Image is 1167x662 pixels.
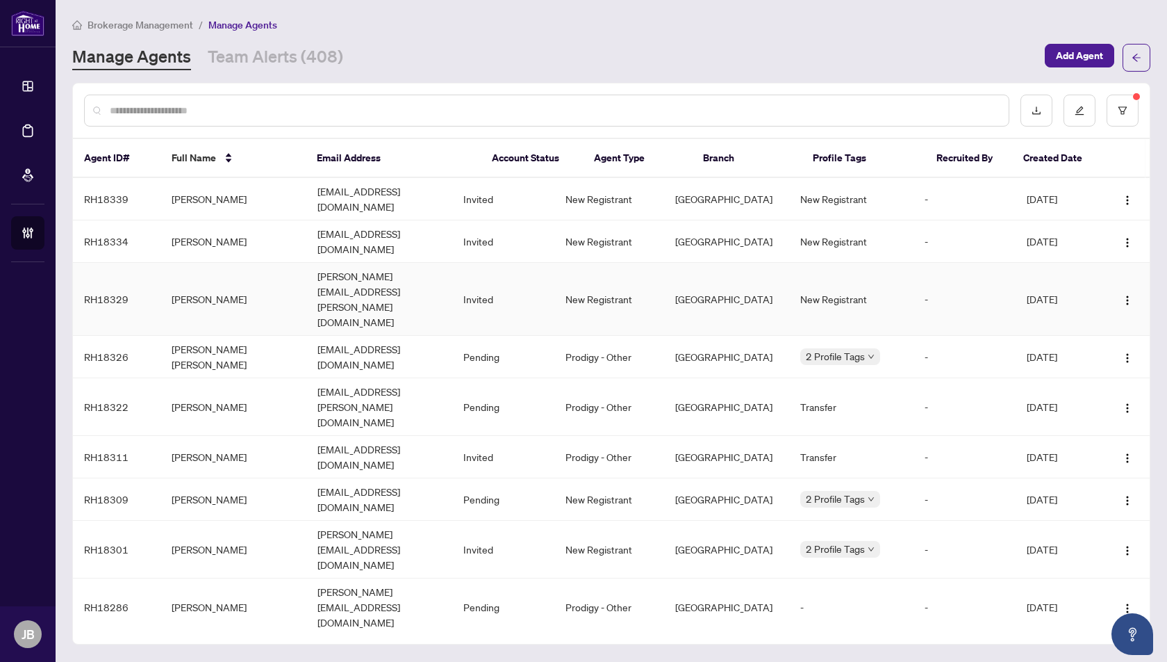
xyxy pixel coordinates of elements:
[306,521,452,579] td: [PERSON_NAME][EMAIL_ADDRESS][DOMAIN_NAME]
[806,541,865,557] span: 2 Profile Tags
[1016,220,1103,263] td: [DATE]
[806,348,865,364] span: 2 Profile Tags
[1122,453,1133,464] img: Logo
[72,20,82,30] span: home
[160,336,306,378] td: [PERSON_NAME] [PERSON_NAME]
[664,579,790,636] td: [GEOGRAPHIC_DATA]
[1122,545,1133,556] img: Logo
[72,45,191,70] a: Manage Agents
[73,436,160,478] td: RH18311
[22,624,35,644] span: JB
[208,19,277,31] span: Manage Agents
[306,220,452,263] td: [EMAIL_ADDRESS][DOMAIN_NAME]
[554,220,664,263] td: New Registrant
[664,336,790,378] td: [GEOGRAPHIC_DATA]
[554,521,664,579] td: New Registrant
[913,521,1016,579] td: -
[1016,478,1103,521] td: [DATE]
[1045,44,1114,67] button: Add Agent
[802,139,925,178] th: Profile Tags
[1016,336,1103,378] td: [DATE]
[199,17,203,33] li: /
[664,378,790,436] td: [GEOGRAPHIC_DATA]
[913,178,1016,220] td: -
[1012,139,1100,178] th: Created Date
[1116,596,1139,618] button: Logo
[1032,106,1041,115] span: download
[73,178,160,220] td: RH18339
[73,220,160,263] td: RH18334
[789,263,913,336] td: New Registrant
[452,220,554,263] td: Invited
[452,436,554,478] td: Invited
[554,263,664,336] td: New Registrant
[806,491,865,507] span: 2 Profile Tags
[664,436,790,478] td: [GEOGRAPHIC_DATA]
[452,263,554,336] td: Invited
[1116,288,1139,310] button: Logo
[554,579,664,636] td: Prodigy - Other
[452,579,554,636] td: Pending
[789,378,913,436] td: Transfer
[306,436,452,478] td: [EMAIL_ADDRESS][DOMAIN_NAME]
[160,579,306,636] td: [PERSON_NAME]
[789,579,913,636] td: -
[1016,436,1103,478] td: [DATE]
[1122,195,1133,206] img: Logo
[664,263,790,336] td: [GEOGRAPHIC_DATA]
[306,478,452,521] td: [EMAIL_ADDRESS][DOMAIN_NAME]
[1116,230,1139,252] button: Logo
[73,579,160,636] td: RH18286
[1122,495,1133,506] img: Logo
[554,336,664,378] td: Prodigy - Other
[913,579,1016,636] td: -
[583,139,692,178] th: Agent Type
[913,478,1016,521] td: -
[1107,95,1139,127] button: filter
[913,436,1016,478] td: -
[1132,53,1141,63] span: arrow-left
[306,336,452,378] td: [EMAIL_ADDRESS][DOMAIN_NAME]
[1016,178,1103,220] td: [DATE]
[452,521,554,579] td: Invited
[554,478,664,521] td: New Registrant
[554,178,664,220] td: New Registrant
[88,19,193,31] span: Brokerage Management
[913,220,1016,263] td: -
[452,336,554,378] td: Pending
[1056,45,1103,67] span: Add Agent
[1075,106,1084,115] span: edit
[73,378,160,436] td: RH18322
[306,579,452,636] td: [PERSON_NAME][EMAIL_ADDRESS][DOMAIN_NAME]
[1016,579,1103,636] td: [DATE]
[1118,106,1127,115] span: filter
[1116,446,1139,468] button: Logo
[1116,396,1139,418] button: Logo
[1111,613,1153,655] button: Open asap
[789,436,913,478] td: Transfer
[11,10,44,36] img: logo
[1122,403,1133,414] img: Logo
[692,139,801,178] th: Branch
[1116,538,1139,560] button: Logo
[73,336,160,378] td: RH18326
[1122,237,1133,248] img: Logo
[868,546,875,553] span: down
[208,45,343,70] a: Team Alerts (408)
[1122,295,1133,306] img: Logo
[160,436,306,478] td: [PERSON_NAME]
[913,378,1016,436] td: -
[664,220,790,263] td: [GEOGRAPHIC_DATA]
[160,521,306,579] td: [PERSON_NAME]
[73,263,160,336] td: RH18329
[554,436,664,478] td: Prodigy - Other
[481,139,583,178] th: Account Status
[73,521,160,579] td: RH18301
[1116,188,1139,210] button: Logo
[452,178,554,220] td: Invited
[452,478,554,521] td: Pending
[913,336,1016,378] td: -
[160,178,306,220] td: [PERSON_NAME]
[868,353,875,360] span: down
[160,378,306,436] td: [PERSON_NAME]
